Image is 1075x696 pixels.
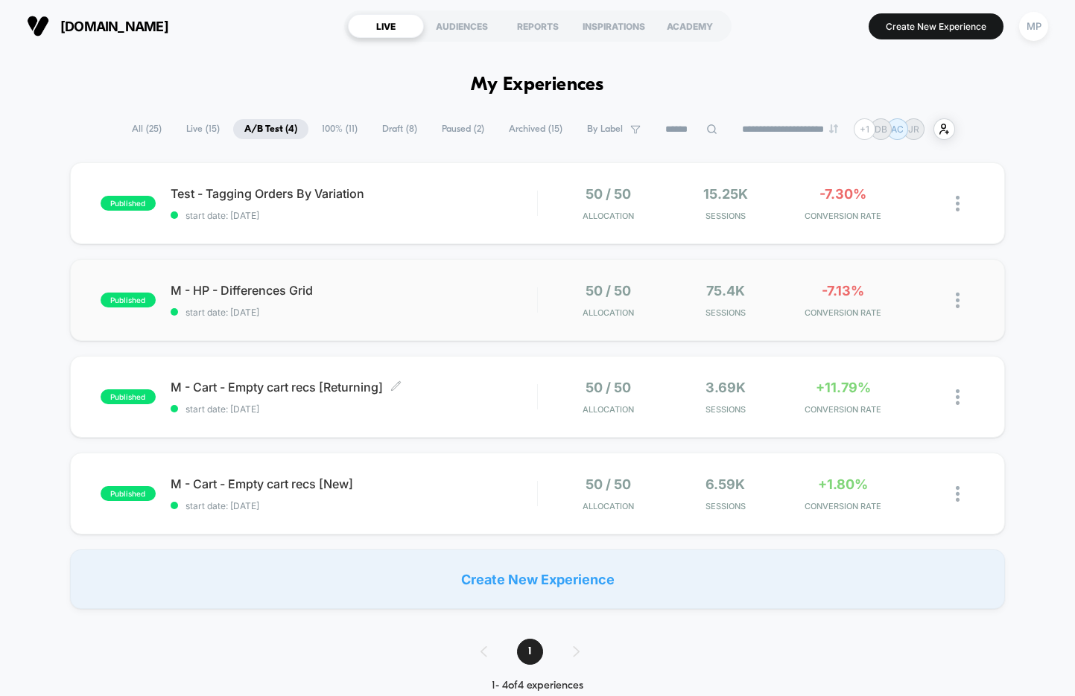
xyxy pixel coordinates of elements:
[587,124,623,135] span: By Label
[60,19,168,34] span: [DOMAIN_NAME]
[171,210,537,221] span: start date: [DATE]
[583,501,634,511] span: Allocation
[466,680,609,692] div: 1 - 4 of 4 experiences
[121,119,173,139] span: All ( 25 )
[788,307,898,318] span: CONVERSION RATE
[703,186,748,202] span: 15.25k
[788,211,898,221] span: CONVERSION RATE
[348,14,424,38] div: LIVE
[171,500,537,511] span: start date: [DATE]
[586,380,631,395] span: 50 / 50
[424,14,500,38] div: AUDIENCES
[869,13,1003,39] button: Create New Experience
[576,14,652,38] div: INSPIRATIONS
[829,124,838,133] img: end
[854,118,875,140] div: + 1
[101,293,156,307] span: published
[1015,11,1053,42] button: MP
[822,283,864,298] span: -7.13%
[652,14,728,38] div: ACADEMY
[670,404,781,415] span: Sessions
[311,119,369,139] span: 100% ( 11 )
[670,307,781,318] span: Sessions
[788,501,898,511] span: CONVERSION RATE
[908,124,919,135] p: JR
[101,196,156,211] span: published
[583,307,634,318] span: Allocation
[500,14,576,38] div: REPORTS
[70,549,1005,609] div: Create New Experience
[171,403,537,415] span: start date: [DATE]
[956,293,960,308] img: close
[956,196,960,211] img: close
[22,14,173,38] button: [DOMAIN_NAME]
[956,486,960,502] img: close
[706,283,745,298] span: 75.4k
[788,404,898,415] span: CONVERSION RATE
[171,307,537,318] span: start date: [DATE]
[705,476,745,492] span: 6.59k
[586,186,631,202] span: 50 / 50
[498,119,574,139] span: Archived ( 15 )
[670,501,781,511] span: Sessions
[233,119,308,139] span: A/B Test ( 4 )
[171,380,537,395] span: M - Cart - Empty cart recs [Returning]
[371,119,428,139] span: Draft ( 8 )
[431,119,495,139] span: Paused ( 2 )
[101,486,156,501] span: published
[875,124,887,135] p: DB
[586,476,631,492] span: 50 / 50
[818,476,868,492] span: +1.80%
[175,119,231,139] span: Live ( 15 )
[27,15,49,37] img: Visually logo
[171,283,537,298] span: M - HP - Differences Grid
[583,211,634,221] span: Allocation
[583,404,634,415] span: Allocation
[171,186,537,201] span: Test - Tagging Orders By Variation
[101,389,156,404] span: published
[471,74,604,96] h1: My Experiences
[705,380,746,395] span: 3.69k
[819,186,866,202] span: -7.30%
[586,283,631,298] span: 50 / 50
[816,380,871,395] span: +11.79%
[517,639,543,665] span: 1
[670,211,781,221] span: Sessions
[956,389,960,405] img: close
[1019,12,1048,41] div: MP
[171,476,537,491] span: M - Cart - Empty cart recs [New]
[891,124,904,135] p: AC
